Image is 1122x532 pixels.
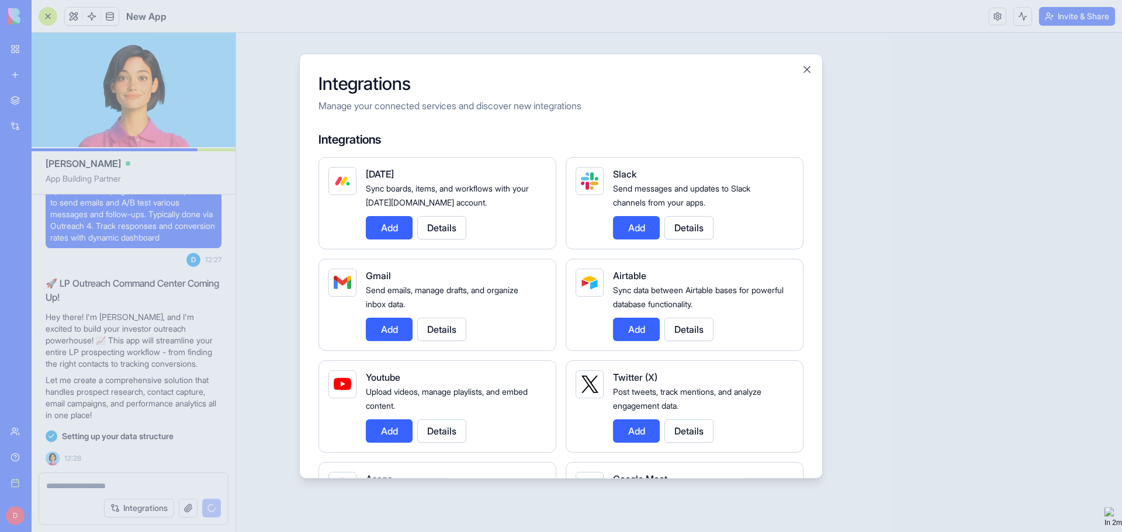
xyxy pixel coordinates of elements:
[664,317,714,340] button: Details
[366,269,391,281] span: Gmail
[366,386,528,410] span: Upload videos, manage playlists, and embed content.
[366,168,394,179] span: [DATE]
[318,72,804,93] h2: Integrations
[366,284,518,308] span: Send emails, manage drafts, and organize inbox data.
[613,371,657,383] span: Twitter (X)
[417,215,466,239] button: Details
[366,215,413,239] button: Add
[613,386,761,410] span: Post tweets, track mentions, and analyze engagement data.
[664,215,714,239] button: Details
[613,168,636,179] span: Slack
[366,472,393,484] span: Asana
[318,98,804,112] p: Manage your connected services and discover new integrations
[366,183,529,207] span: Sync boards, items, and workflows with your [DATE][DOMAIN_NAME] account.
[613,215,660,239] button: Add
[613,269,646,281] span: Airtable
[1104,507,1114,517] img: logo
[664,419,714,442] button: Details
[366,371,400,383] span: Youtube
[318,131,804,147] h4: Integrations
[417,317,466,340] button: Details
[613,183,750,207] span: Send messages and updates to Slack channels from your apps.
[417,419,466,442] button: Details
[366,317,413,340] button: Add
[366,419,413,442] button: Add
[613,472,667,484] span: Google Meet
[613,419,660,442] button: Add
[1104,517,1122,528] div: In 2m
[613,284,784,308] span: Sync data between Airtable bases for powerful database functionality.
[613,317,660,340] button: Add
